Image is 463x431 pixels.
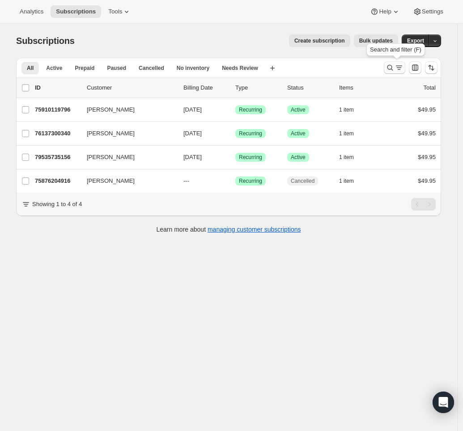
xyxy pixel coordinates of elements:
[35,151,436,164] div: 79535735156[PERSON_NAME][DATE]SuccessRecurringSuccessActive1 item$49.95
[208,226,301,233] a: managing customer subscriptions
[16,36,75,46] span: Subscriptions
[87,105,135,114] span: [PERSON_NAME]
[418,177,436,184] span: $49.95
[35,153,80,162] p: 79535735156
[35,103,436,116] div: 75910119796[PERSON_NAME][DATE]SuccessRecurringSuccessActive1 item$49.95
[289,34,350,47] button: Create subscription
[107,65,126,72] span: Paused
[339,106,354,113] span: 1 item
[239,177,262,185] span: Recurring
[291,177,314,185] span: Cancelled
[235,83,280,92] div: Type
[354,34,398,47] button: Bulk updates
[422,8,443,15] span: Settings
[103,5,136,18] button: Tools
[291,154,306,161] span: Active
[409,61,421,74] button: Customize table column order and visibility
[14,5,49,18] button: Analytics
[32,200,82,209] p: Showing 1 to 4 of 4
[35,83,80,92] p: ID
[433,392,454,413] div: Open Intercom Messenger
[20,8,43,15] span: Analytics
[287,83,332,92] p: Status
[294,37,345,44] span: Create subscription
[81,126,171,141] button: [PERSON_NAME]
[183,130,202,137] span: [DATE]
[339,130,354,137] span: 1 item
[56,8,96,15] span: Subscriptions
[35,175,436,187] div: 75876204916[PERSON_NAME]---SuccessRecurringCancelled1 item$49.95
[35,177,80,185] p: 75876204916
[81,150,171,164] button: [PERSON_NAME]
[87,129,135,138] span: [PERSON_NAME]
[339,177,354,185] span: 1 item
[411,198,436,211] nav: Pagination
[183,83,228,92] p: Billing Date
[87,83,176,92] p: Customer
[418,154,436,160] span: $49.95
[418,130,436,137] span: $49.95
[177,65,209,72] span: No inventory
[384,61,405,74] button: Search and filter results
[407,37,424,44] span: Export
[139,65,164,72] span: Cancelled
[183,154,202,160] span: [DATE]
[239,154,262,161] span: Recurring
[81,103,171,117] button: [PERSON_NAME]
[87,177,135,185] span: [PERSON_NAME]
[183,106,202,113] span: [DATE]
[239,130,262,137] span: Recurring
[183,177,189,184] span: ---
[75,65,94,72] span: Prepaid
[365,5,405,18] button: Help
[81,174,171,188] button: [PERSON_NAME]
[339,83,384,92] div: Items
[402,34,429,47] button: Export
[339,175,364,187] button: 1 item
[339,154,354,161] span: 1 item
[108,8,122,15] span: Tools
[339,127,364,140] button: 1 item
[35,127,436,140] div: 76137300340[PERSON_NAME][DATE]SuccessRecurringSuccessActive1 item$49.95
[408,5,449,18] button: Settings
[379,8,391,15] span: Help
[291,106,306,113] span: Active
[35,129,80,138] p: 76137300340
[359,37,393,44] span: Bulk updates
[239,106,262,113] span: Recurring
[35,83,436,92] div: IDCustomerBilling DateTypeStatusItemsTotal
[27,65,34,72] span: All
[424,83,436,92] p: Total
[418,106,436,113] span: $49.95
[46,65,62,72] span: Active
[425,61,438,74] button: Sort the results
[291,130,306,137] span: Active
[87,153,135,162] span: [PERSON_NAME]
[339,103,364,116] button: 1 item
[157,225,301,234] p: Learn more about
[222,65,258,72] span: Needs Review
[339,151,364,164] button: 1 item
[265,62,280,74] button: Create new view
[35,105,80,114] p: 75910119796
[51,5,101,18] button: Subscriptions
